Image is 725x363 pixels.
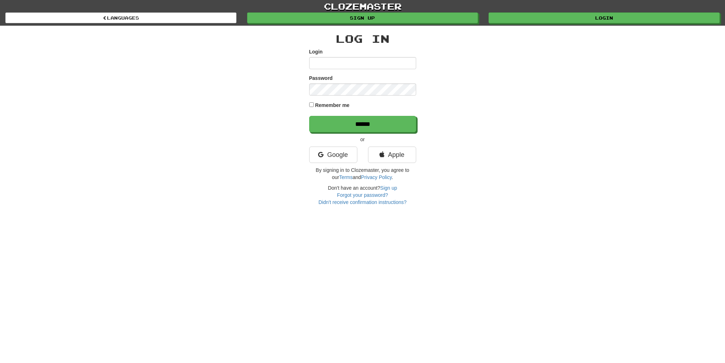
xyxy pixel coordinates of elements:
p: By signing in to Clozemaster, you agree to our and . [309,167,416,181]
a: Privacy Policy [361,174,392,180]
p: or [309,136,416,143]
a: Sign up [380,185,397,191]
a: Sign up [247,12,478,23]
a: Didn't receive confirmation instructions? [318,199,407,205]
a: Apple [368,147,416,163]
a: Terms [339,174,353,180]
a: Google [309,147,357,163]
div: Don't have an account? [309,184,416,206]
label: Remember me [315,102,349,109]
a: Forgot your password? [337,192,388,198]
h2: Log In [309,33,416,45]
label: Login [309,48,323,55]
a: Login [489,12,720,23]
a: Languages [5,12,236,23]
label: Password [309,75,333,82]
